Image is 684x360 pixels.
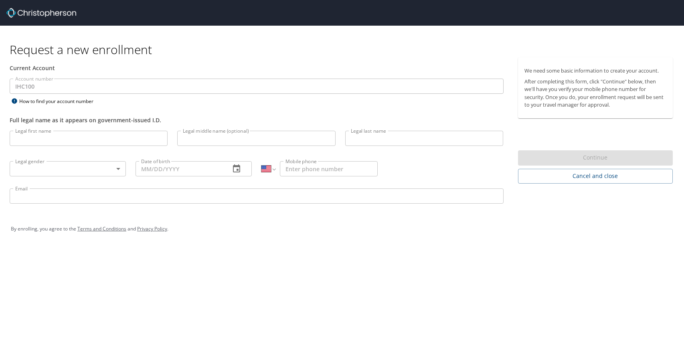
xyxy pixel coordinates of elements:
div: ​ [10,161,126,176]
a: Privacy Policy [137,225,167,232]
img: cbt logo [6,8,76,18]
input: Enter phone number [280,161,378,176]
div: By enrolling, you agree to the and . [11,219,673,239]
div: Current Account [10,64,504,72]
span: Cancel and close [524,171,667,181]
div: How to find your account number [10,96,110,106]
div: Full legal name as it appears on government-issued I.D. [10,116,504,124]
a: Terms and Conditions [77,225,126,232]
p: We need some basic information to create your account. [524,67,667,75]
h1: Request a new enrollment [10,42,679,57]
button: Cancel and close [518,169,673,184]
p: After completing this form, click "Continue" below, then we'll have you verify your mobile phone ... [524,78,667,109]
input: MM/DD/YYYY [136,161,224,176]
